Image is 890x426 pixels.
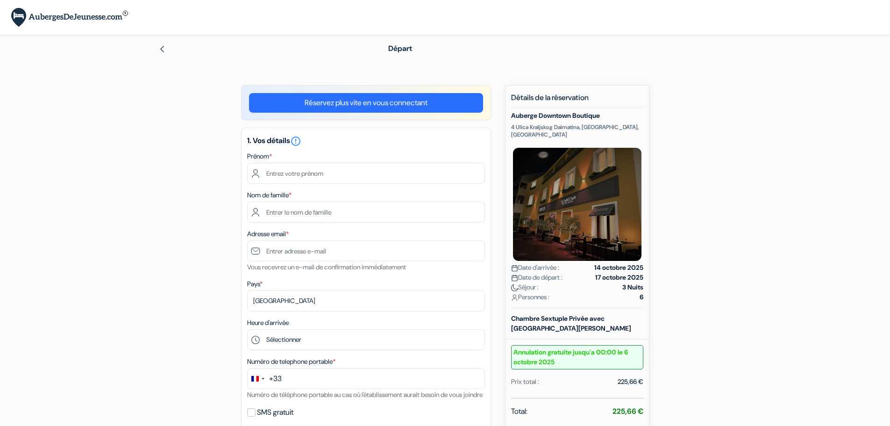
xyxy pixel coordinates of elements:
strong: 17 octobre 2025 [595,273,643,282]
h5: 1. Vos détails [247,136,485,147]
label: SMS gratuit [257,406,293,419]
label: Heure d'arrivée [247,318,289,328]
strong: 6 [640,292,643,302]
h5: Auberge Downtown Boutique [511,112,643,120]
div: Prix total : [511,377,539,387]
img: AubergesDeJeunesse.com [11,8,128,27]
a: error_outline [290,136,301,145]
div: 225,66 € [618,377,643,387]
label: Nom de famille [247,190,292,200]
span: Personnes : [511,292,549,302]
small: Numéro de téléphone portable au cas où l'établissement aurait besoin de vous joindre [247,390,483,399]
strong: 14 octobre 2025 [594,263,643,273]
b: Chambre Sextuple Privée avec [GEOGRAPHIC_DATA][PERSON_NAME] [511,314,631,332]
input: Entrer le nom de famille [247,202,485,223]
h5: Détails de la réservation [511,93,643,108]
div: +33 [269,373,282,384]
input: Entrez votre prénom [247,163,485,184]
span: Total: [511,406,527,417]
small: Vous recevrez un e-mail de confirmation immédiatement [247,263,406,271]
label: Pays [247,279,263,289]
img: calendar.svg [511,265,518,272]
span: Départ [388,43,412,53]
img: user_icon.svg [511,294,518,301]
img: left_arrow.svg [158,45,166,53]
label: Numéro de telephone portable [247,357,335,367]
i: error_outline [290,136,301,147]
a: Réservez plus vite en vous connectant [249,93,483,113]
label: Prénom [247,152,272,161]
small: Annulation gratuite jusqu'a 00:00 le 6 octobre 2025 [511,345,643,369]
input: Entrer adresse e-mail [247,240,485,261]
img: calendar.svg [511,274,518,282]
strong: 225,66 € [612,406,643,416]
button: Change country, selected France (+33) [248,368,282,389]
span: Séjour : [511,282,539,292]
strong: 3 Nuits [622,282,643,292]
img: moon.svg [511,284,518,291]
span: Date de départ : [511,273,562,282]
label: Adresse email [247,229,289,239]
span: Date d'arrivée : [511,263,559,273]
p: 4 Ulica Kraljskog Dalmatina, [GEOGRAPHIC_DATA], [GEOGRAPHIC_DATA] [511,123,643,138]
